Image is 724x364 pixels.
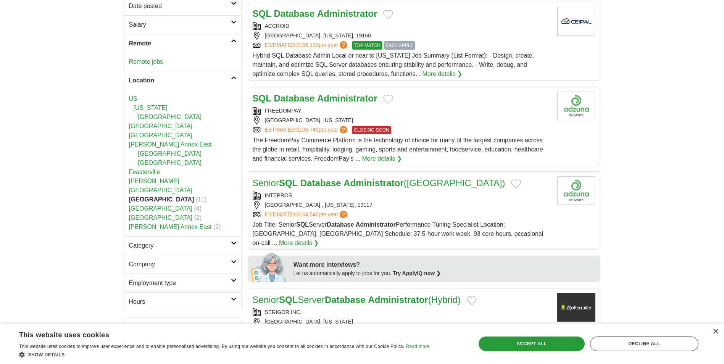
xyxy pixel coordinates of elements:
[325,295,366,305] strong: Database
[253,137,543,162] span: The FreedomPay Commerce Platform is the technology of choice for many of the largest companies ac...
[129,95,137,102] a: US
[253,116,551,124] div: [GEOGRAPHIC_DATA], [US_STATE]
[274,93,315,103] strong: Database
[28,352,65,358] span: Show details
[129,205,193,212] a: [GEOGRAPHIC_DATA]
[296,127,318,133] span: $106,749
[253,93,377,103] a: SQL Database Administrator
[138,159,202,166] a: [GEOGRAPHIC_DATA]
[129,297,231,306] h2: Hours
[296,221,309,228] strong: SQL
[356,221,396,228] strong: Administrator
[317,8,377,19] strong: Administrator
[557,293,595,322] img: Company logo
[124,71,241,90] a: Location
[129,123,193,129] a: [GEOGRAPHIC_DATA]
[296,42,318,48] span: $106,193
[253,107,551,115] div: FREEDOMPAY
[340,126,347,134] span: ?
[300,178,341,188] strong: Database
[406,344,429,349] a: Read more, opens a new window
[713,329,718,335] div: Close
[317,93,377,103] strong: Administrator
[253,318,551,326] div: [GEOGRAPHIC_DATA], [US_STATE]
[279,178,298,188] strong: SQL
[557,92,595,120] img: Company logo
[196,196,206,203] span: (11)
[124,34,241,53] a: Remote
[251,251,288,282] img: apply-iq-scientist.png
[129,260,231,269] h2: Company
[340,211,347,218] span: ?
[479,337,585,351] div: Accept all
[557,7,595,35] img: Company logo
[129,132,193,139] a: [GEOGRAPHIC_DATA]
[383,10,393,19] button: Add to favorite jobs
[296,211,318,217] span: $104,540
[19,351,429,358] div: Show details
[265,211,349,219] a: ESTIMATED:$104,540per year?
[129,141,212,148] a: [PERSON_NAME] Annex East
[265,126,349,134] a: ESTIMATED:$106,749per year?
[129,224,212,230] a: [PERSON_NAME] Annex East
[590,337,698,351] div: Decline all
[129,20,231,29] h2: Salary
[265,41,349,50] a: ESTIMATED:$106,193per year?
[129,2,231,11] h2: Date posted
[293,260,596,269] div: Want more interviews?
[253,192,551,200] div: INTEPROS
[19,344,405,349] span: This website uses cookies to improve user experience and to enable personalised advertising. By u...
[19,328,410,340] div: This website uses cookies
[253,52,534,77] span: Hybrid SQL Database Admin Local or near to [US_STATE] Job Summary (List Format): - Design, create...
[138,150,202,157] a: [GEOGRAPHIC_DATA]
[422,69,462,79] a: More details ❯
[393,270,441,276] a: Try ApplyIQ now ❯
[129,58,163,65] a: Remote jobs
[384,41,415,50] span: EASY APPLY
[129,76,231,85] h2: Location
[129,178,193,193] a: [PERSON_NAME][GEOGRAPHIC_DATA]
[194,205,202,212] span: (4)
[253,8,271,19] strong: SQL
[194,214,202,221] span: (2)
[124,274,241,292] a: Employment type
[383,95,393,104] button: Add to favorite jobs
[129,169,160,175] a: Feasterville
[129,214,193,221] a: [GEOGRAPHIC_DATA]
[213,224,221,230] span: (2)
[253,221,543,246] span: Job Title: Senior Server Performance Tuning Specialist Location: [GEOGRAPHIC_DATA], [GEOGRAPHIC_D...
[343,178,403,188] strong: Administrator
[124,236,241,255] a: Category
[352,126,391,134] span: CLOSING SOON
[129,279,231,288] h2: Employment type
[467,296,477,305] button: Add to favorite jobs
[253,32,551,40] div: [GEOGRAPHIC_DATA], [US_STATE], 19160
[253,308,551,316] div: SERIGOR INC.
[253,178,505,188] a: SeniorSQL Database Administrator([GEOGRAPHIC_DATA])
[253,93,271,103] strong: SQL
[511,179,521,188] button: Add to favorite jobs
[124,15,241,34] a: Salary
[129,322,237,334] h2: Related searches
[253,295,461,305] a: SeniorSQLServerDatabase Administrator(Hybrid)
[327,221,354,228] strong: Database
[274,8,315,19] strong: Database
[279,295,298,305] strong: SQL
[129,39,231,48] h2: Remote
[134,105,168,111] a: [US_STATE]
[368,295,428,305] strong: Administrator
[253,22,551,30] div: ACCROID
[279,238,319,248] a: More details ❯
[557,176,595,205] img: Company logo
[129,241,231,250] h2: Category
[293,269,596,277] div: Let us automatically apply to jobs for you.
[129,196,194,203] strong: [GEOGRAPHIC_DATA]
[138,114,202,120] a: [GEOGRAPHIC_DATA]
[352,41,382,50] span: TOP MATCH
[362,154,402,163] a: More details ❯
[253,201,551,209] div: [GEOGRAPHIC_DATA] , [US_STATE], 19117
[124,292,241,311] a: Hours
[340,41,347,49] span: ?
[124,255,241,274] a: Company
[253,8,377,19] a: SQL Database Administrator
